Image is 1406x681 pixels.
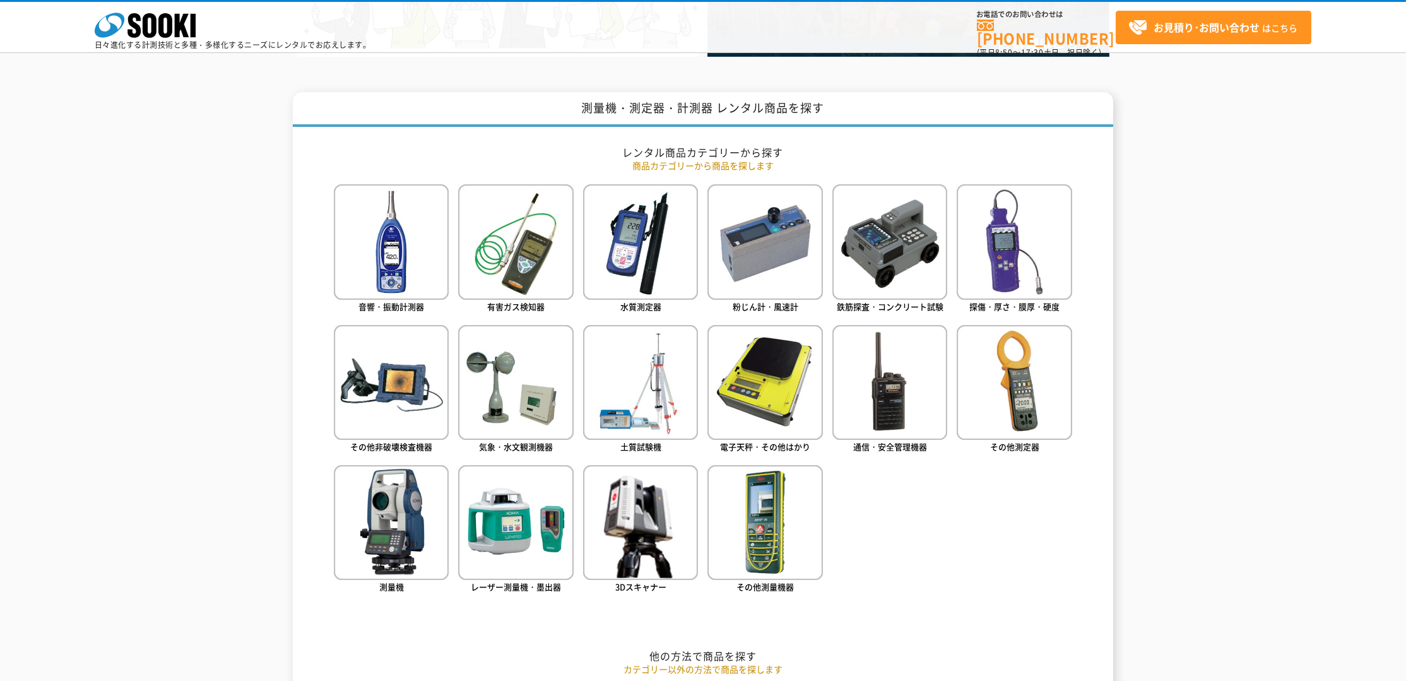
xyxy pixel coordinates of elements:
a: [PHONE_NUMBER] [977,20,1116,45]
a: 粉じん計・風速計 [707,184,822,315]
img: 3Dスキャナー [583,465,698,580]
a: 土質試験機 [583,325,698,456]
img: 音響・振動計測器 [334,184,449,299]
img: 気象・水文観測機器 [458,325,573,440]
span: その他測量機器 [736,581,794,593]
span: 鉄筋探査・コンクリート試験 [837,300,943,312]
a: その他非破壊検査機器 [334,325,449,456]
span: 電子天秤・その他はかり [720,441,810,453]
img: 電子天秤・その他はかり [707,325,822,440]
span: (平日 ～ 土日、祝日除く) [977,47,1102,58]
a: 水質測定器 [583,184,698,315]
img: 有害ガス検知器 [458,184,573,299]
a: 探傷・厚さ・膜厚・硬度 [957,184,1072,315]
span: 通信・安全管理機器 [853,441,927,453]
span: 音響・振動計測器 [358,300,424,312]
span: その他非破壊検査機器 [350,441,432,453]
img: その他測量機器 [707,465,822,580]
span: 測量機 [379,581,404,593]
span: 気象・水文観測機器 [479,441,553,453]
span: 3Dスキャナー [615,581,666,593]
img: その他測定器 [957,325,1072,440]
span: 8:50 [996,47,1013,58]
img: 粉じん計・風速計 [707,184,822,299]
span: レーザー測量機・墨出器 [471,581,561,593]
span: 探傷・厚さ・膜厚・硬度 [969,300,1060,312]
span: 有害ガス検知器 [487,300,545,312]
a: 3Dスキャナー [583,465,698,596]
img: 土質試験機 [583,325,698,440]
a: 測量機 [334,465,449,596]
a: 通信・安全管理機器 [832,325,947,456]
a: 鉄筋探査・コンクリート試験 [832,184,947,315]
img: その他非破壊検査機器 [334,325,449,440]
span: 17:30 [1021,47,1044,58]
a: 有害ガス検知器 [458,184,573,315]
img: 探傷・厚さ・膜厚・硬度 [957,184,1072,299]
img: 鉄筋探査・コンクリート試験 [832,184,947,299]
img: 測量機 [334,465,449,580]
a: その他測定器 [957,325,1072,456]
h1: 測量機・測定器・計測器 レンタル商品を探す [293,92,1113,127]
img: 水質測定器 [583,184,698,299]
span: お電話でのお問い合わせは [977,11,1116,18]
span: 土質試験機 [620,441,661,453]
h2: 他の方法で商品を探す [334,649,1072,663]
a: その他測量機器 [707,465,822,596]
p: 商品カテゴリーから商品を探します [334,159,1072,172]
span: その他測定器 [990,441,1039,453]
a: お見積り･お問い合わせはこちら [1116,11,1311,44]
img: レーザー測量機・墨出器 [458,465,573,580]
span: 水質測定器 [620,300,661,312]
span: 粉じん計・風速計 [733,300,798,312]
p: カテゴリー以外の方法で商品を探します [334,663,1072,676]
span: はこちら [1128,18,1297,37]
a: 気象・水文観測機器 [458,325,573,456]
strong: お見積り･お問い合わせ [1154,20,1260,35]
p: 日々進化する計測技術と多種・多様化するニーズにレンタルでお応えします。 [95,41,371,49]
img: 通信・安全管理機器 [832,325,947,440]
a: 音響・振動計測器 [334,184,449,315]
a: レーザー測量機・墨出器 [458,465,573,596]
h2: レンタル商品カテゴリーから探す [334,146,1072,159]
a: 電子天秤・その他はかり [707,325,822,456]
